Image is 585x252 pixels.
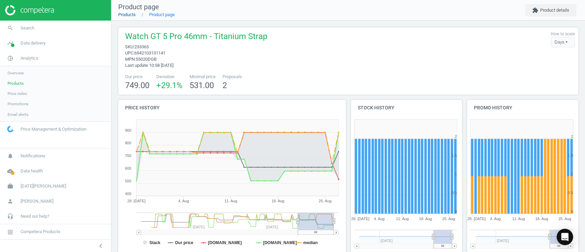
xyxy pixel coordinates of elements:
text: 1 [571,172,573,176]
span: Overview [8,70,24,76]
tspan: 11. Aug [512,217,525,221]
span: Email alerts [8,112,28,117]
span: sku : [125,44,134,49]
text: 0.5 [451,191,456,195]
tspan: Our price [175,240,193,245]
button: extensionProduct details [525,4,576,16]
img: wGWNvw8QSZomAAAAABJRU5ErkJggg== [7,126,13,132]
text: 2 [454,134,456,139]
tspan: 11. Aug [396,217,409,221]
span: Minimal price [190,74,216,80]
a: Product page [149,12,175,17]
div: Open Intercom Messenger [557,229,573,245]
i: cloud_done [4,165,17,178]
tspan: 25. Aug [558,217,571,221]
span: 2 [222,81,227,90]
i: person [4,195,17,208]
tspan: 18. Aug [419,217,431,221]
tspan: [DOMAIN_NAME] [208,240,242,245]
a: Products [118,12,136,17]
span: 749.00 [125,81,149,90]
span: [DATE][PERSON_NAME] [21,183,66,189]
text: 800 [125,141,131,145]
text: 900 [125,128,131,132]
span: Search [21,25,34,31]
text: 0.5 [568,191,573,195]
span: 6942103131141 [134,50,166,56]
span: Analytics [21,55,38,61]
i: work [4,180,17,193]
tspan: 28. [DATE] [127,199,146,203]
text: 0 [454,209,456,214]
i: timeline [4,37,17,50]
tspan: 11. Aug [224,199,237,203]
tspan: 4. Aug [178,199,189,203]
tspan: 18. Aug [271,199,284,203]
span: Promotions [8,101,28,107]
text: 0 [571,209,573,214]
text: 500 [125,179,131,183]
button: chevron_left [92,241,109,250]
span: Need our help? [21,213,49,219]
span: upc : [125,50,134,56]
span: +29.1 % [156,81,183,90]
i: search [4,22,17,35]
i: extension [532,7,538,13]
i: notifications [4,149,17,163]
tspan: 4. Aug [490,217,501,221]
tspan: 25. Aug [319,199,331,203]
tspan: 28. [DATE] [351,217,369,221]
text: 700 [125,154,131,158]
span: Last update 10:58 [DATE] [125,63,173,68]
i: headset_mic [4,210,17,223]
span: Product page [118,3,159,11]
span: Notifications [21,153,45,159]
span: Watch GT 5 Pro 46mm - Titanium Strap [125,31,267,44]
span: Competera Products [21,229,60,235]
span: 531.00 [190,81,214,90]
tspan: 25. Aug [442,217,455,221]
span: Price Management & Optimization [21,126,86,132]
h4: Promo history [467,100,578,116]
img: ajHJNr6hYgQAAAAASUVORK5CYII= [5,5,54,15]
h4: Stock history [351,100,462,116]
text: 400 [125,192,131,196]
text: 1 [454,172,456,176]
span: mpn : [125,57,136,62]
text: 1.5 [451,153,456,157]
h4: Price history [118,100,346,116]
span: Price index [8,91,27,96]
text: 1.5 [568,153,573,157]
tspan: median [303,240,318,245]
tspan: [DOMAIN_NAME] [263,240,297,245]
span: Our price [125,74,149,80]
i: chevron_left [97,242,105,250]
span: 55020DGB [136,57,157,62]
tspan: 28. [DATE] [467,217,485,221]
span: 233365 [134,44,149,49]
span: Deviation [156,74,183,80]
label: How to scale [551,31,575,37]
tspan: Stack [149,240,160,245]
text: 2 [571,134,573,139]
span: Data health [21,168,43,174]
span: [PERSON_NAME] [21,198,53,204]
span: Products [8,81,24,86]
span: Proposals [222,74,242,80]
tspan: 4. Aug [374,217,384,221]
div: Days [551,37,575,47]
span: Data delivery [21,40,46,46]
text: 600 [125,166,131,170]
i: pie_chart_outlined [4,52,17,65]
tspan: 18. Aug [535,217,548,221]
